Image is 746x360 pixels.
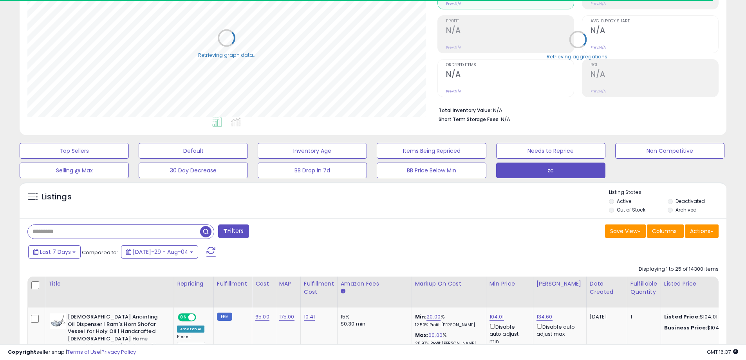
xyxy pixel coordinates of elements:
[377,143,486,159] button: Items Being Repriced
[490,322,527,345] div: Disable auto adjust min
[415,313,480,328] div: %
[590,313,621,320] div: [DATE]
[255,313,269,321] a: 65.00
[304,280,334,296] div: Fulfillment Cost
[536,313,553,321] a: 134.60
[426,313,441,321] a: 20.00
[536,280,583,288] div: [PERSON_NAME]
[133,248,188,256] span: [DATE]-29 - Aug-04
[490,280,530,288] div: Min Price
[490,313,504,321] a: 104.01
[139,163,248,178] button: 30 Day Decrease
[217,280,249,288] div: Fulfillment
[42,192,72,203] h5: Listings
[48,280,170,288] div: Title
[177,326,204,333] div: Amazon AI
[547,53,610,60] div: Retrieving aggregations..
[101,348,136,356] a: Privacy Policy
[676,198,705,204] label: Deactivated
[20,163,129,178] button: Selling @ Max
[341,313,406,320] div: 15%
[412,277,486,308] th: The percentage added to the cost of goods (COGS) that forms the calculator for Min & Max prices.
[341,320,406,327] div: $0.30 min
[415,322,480,328] p: 12.50% Profit [PERSON_NAME]
[676,206,697,213] label: Archived
[121,245,198,259] button: [DATE]-29 - Aug-04
[217,313,232,321] small: FBM
[590,280,624,296] div: Date Created
[415,313,427,320] b: Min:
[415,280,483,288] div: Markup on Cost
[258,143,367,159] button: Inventory Age
[664,313,700,320] b: Listed Price:
[617,198,631,204] label: Active
[428,331,443,339] a: 60.00
[8,348,36,356] strong: Copyright
[279,280,297,288] div: MAP
[685,224,719,238] button: Actions
[40,248,71,256] span: Last 7 Days
[639,266,719,273] div: Displaying 1 to 25 of 14300 items
[707,348,738,356] span: 2025-08-12 16:37 GMT
[664,280,732,288] div: Listed Price
[630,313,655,320] div: 1
[177,334,208,352] div: Preset:
[179,314,188,321] span: ON
[8,349,136,356] div: seller snap | |
[341,280,408,288] div: Amazon Fees
[415,331,429,339] b: Max:
[496,143,605,159] button: Needs to Reprice
[415,341,480,346] p: 28.97% Profit [PERSON_NAME]
[415,332,480,346] div: %
[617,206,645,213] label: Out of Stock
[652,227,677,235] span: Columns
[605,224,646,238] button: Save View
[304,313,315,321] a: 10.41
[664,313,729,320] div: $104.01
[218,224,249,238] button: Filters
[664,324,707,331] b: Business Price:
[341,288,345,295] small: Amazon Fees.
[615,143,724,159] button: Non Competitive
[609,189,726,196] p: Listing States:
[50,313,66,329] img: 410ktWaIdbL._SL40_.jpg
[377,163,486,178] button: BB Price Below Min
[536,322,580,338] div: Disable auto adjust max
[195,314,208,321] span: OFF
[82,249,118,256] span: Compared to:
[139,143,248,159] button: Default
[177,280,210,288] div: Repricing
[647,224,684,238] button: Columns
[28,245,81,259] button: Last 7 Days
[255,280,273,288] div: Cost
[20,143,129,159] button: Top Sellers
[279,313,294,321] a: 175.00
[67,348,100,356] a: Terms of Use
[630,280,657,296] div: Fulfillable Quantity
[198,51,255,58] div: Retrieving graph data..
[496,163,605,178] button: zc
[258,163,367,178] button: BB Drop in 7d
[664,324,729,331] div: $104.01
